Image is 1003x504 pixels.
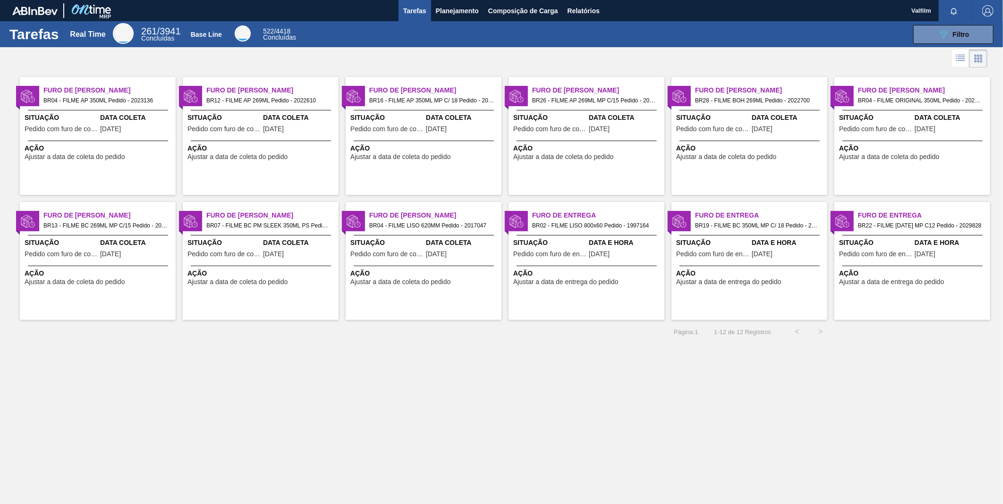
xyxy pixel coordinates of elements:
[695,85,827,95] span: Furo de Coleta
[350,269,499,278] span: Ação
[676,113,749,123] span: Situação
[939,4,969,17] button: Notificações
[263,126,284,133] span: 03/10/2025
[752,126,773,133] span: 05/10/2025
[350,278,451,286] span: Ajustar a data de coleta do pedido
[206,85,339,95] span: Furo de Coleta
[532,85,664,95] span: Furo de Coleta
[589,238,662,248] span: Data e Hora
[713,328,771,336] span: 1 - 12 de 12 Registros
[839,153,940,160] span: Ajustar a data de coleta do pedido
[25,278,125,286] span: Ajustar a data de coleta do pedido
[513,113,586,123] span: Situação
[752,251,773,258] span: 04/10/2025,
[369,220,494,231] span: BR04 - FILME LISO 620MM Pedido - 2017047
[676,269,825,278] span: Ação
[858,220,983,231] span: BR22 - FILME BC 473 MP C12 Pedido - 2029828
[915,238,988,248] span: Data e Hora
[187,153,288,160] span: Ajustar a data de coleta do pedido
[100,251,121,258] span: 05/10/2025
[672,89,687,103] img: status
[532,220,657,231] span: BR02 - FILME LISO 800x60 Pedido - 1997164
[426,126,447,133] span: 03/10/2025
[969,50,987,67] div: Visão em Cards
[532,210,664,220] span: Furo de Entrega
[858,210,990,220] span: Furo de Entrega
[676,251,749,258] span: Pedido com furo de entrega
[184,89,198,103] img: status
[21,89,35,103] img: status
[187,269,336,278] span: Ação
[206,220,331,231] span: BR07 - FILME BC PM SLEEK 350ML PS Pedido - 2025219
[350,126,424,133] span: Pedido com furo de coleta
[436,5,479,17] span: Planejamento
[100,238,173,248] span: Data Coleta
[809,320,833,344] button: >
[674,328,698,336] span: Página : 1
[785,320,809,344] button: <
[43,85,176,95] span: Furo de Coleta
[350,113,424,123] span: Situação
[839,126,912,133] span: Pedido com furo de coleta
[263,28,296,41] div: Base Line
[426,251,447,258] span: 03/10/2025
[913,25,994,44] button: Filtro
[676,143,825,153] span: Ação
[513,238,586,248] span: Situação
[21,214,35,228] img: status
[369,95,494,106] span: BR16 - FILME AP 350ML MP C/ 18 Pedido - 2022672
[513,269,662,278] span: Ação
[510,214,524,228] img: status
[426,113,499,123] span: Data Coleta
[206,210,339,220] span: Furo de Coleta
[858,95,983,106] span: BR04 - FILME ORIGINAL 350ML Pedido - 2022677
[347,89,361,103] img: status
[350,153,451,160] span: Ajustar a data de coleta do pedido
[369,210,501,220] span: Furo de Coleta
[952,50,969,67] div: Visão em Lista
[568,5,600,17] span: Relatórios
[915,113,988,123] span: Data Coleta
[839,251,912,258] span: Pedido com furo de entrega
[839,143,988,153] span: Ação
[43,95,168,106] span: BR04 - FILME AP 350ML Pedido - 2023136
[100,113,173,123] span: Data Coleta
[187,278,288,286] span: Ajustar a data de coleta do pedido
[350,143,499,153] span: Ação
[839,238,912,248] span: Situação
[915,126,935,133] span: 03/10/2025
[676,126,749,133] span: Pedido com furo de coleta
[206,95,331,106] span: BR12 - FILME AP 269ML Pedido - 2022610
[752,113,825,123] span: Data Coleta
[426,238,499,248] span: Data Coleta
[43,220,168,231] span: BR13 - FILME BC 269ML MP C/15 Pedido - 2026873
[25,143,173,153] span: Ação
[839,113,912,123] span: Situação
[695,220,820,231] span: BR19 - FILME BC 350ML MP C/ 18 Pedido - 2016969
[12,7,58,15] img: TNhmsLtSVTkK8tSr43FrP2fwEKptu5GPRR3wAAAABJRU5ErkJggg==
[403,5,426,17] span: Tarefas
[695,95,820,106] span: BR28 - FILME BOH 269ML Pedido - 2022700
[113,23,134,44] div: Real Time
[187,251,261,258] span: Pedido com furo de coleta
[982,5,994,17] img: Logout
[25,153,125,160] span: Ajustar a data de coleta do pedido
[589,113,662,123] span: Data Coleta
[25,126,98,133] span: Pedido com furo de coleta
[25,269,173,278] span: Ação
[9,29,59,40] h1: Tarefas
[513,126,586,133] span: Pedido com furo de coleta
[350,251,424,258] span: Pedido com furo de coleta
[695,210,827,220] span: Furo de Entrega
[263,34,296,41] span: Concluídas
[532,95,657,106] span: BR26 - FILME AP 269ML MP C/15 Pedido - 2017667
[589,251,610,258] span: 04/10/2025,
[263,27,274,35] span: 522
[70,30,105,39] div: Real Time
[187,143,336,153] span: Ação
[915,251,935,258] span: 05/10/2025,
[676,238,749,248] span: Situação
[369,85,501,95] span: Furo de Coleta
[191,31,222,38] div: Base Line
[263,27,290,35] span: / 4418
